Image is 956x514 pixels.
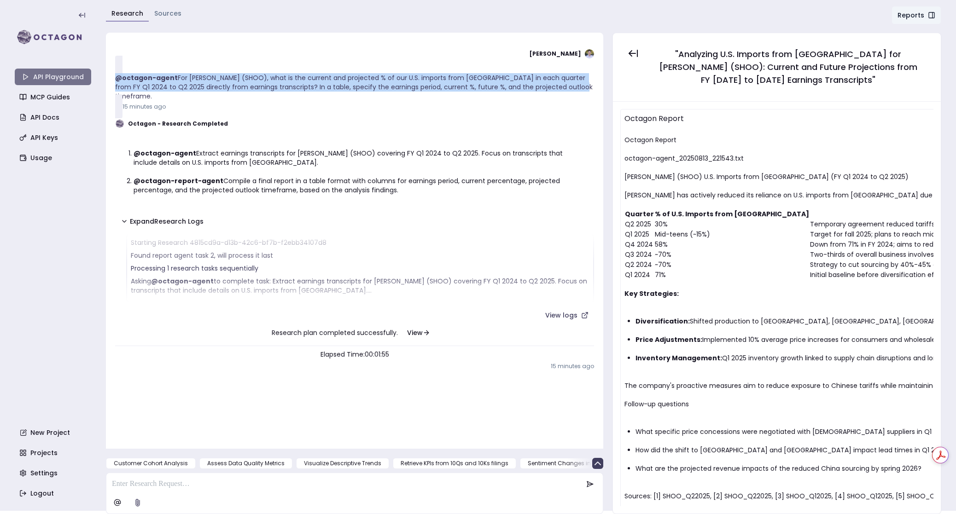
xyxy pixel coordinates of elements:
p: Found report agent task 2, will process it last [131,251,589,260]
a: Settings [16,465,92,481]
td: Q3 2024 [624,249,654,260]
strong: Price Adjustments: [635,335,702,344]
li: Compile a final report in a table format with columns for earnings period, current percentage, pr... [134,176,587,195]
span: 15 minutes ago [122,103,166,110]
td: Q2 2024 [624,260,654,270]
a: API Keys [16,129,92,146]
img: logo-rect-yK7x_WSZ.svg [15,28,91,46]
img: Octagon [115,119,124,128]
button: Retrieve KPIs from 10Qs and 10Ks filings [393,458,516,469]
button: Assess Data Quality Metrics [199,458,292,469]
a: New Project [16,424,92,441]
a: Sources [154,9,181,18]
button: Customer Cohort Analysis [106,458,196,469]
p: Elapsed Time: 00:01:55 [115,350,594,359]
td: Q4 2024 [624,239,654,249]
button: Reports [892,6,941,24]
p: Research plan completed successfully. [115,323,594,342]
td: ~70% [654,249,810,260]
button: "Analyzing U.S. Imports from [GEOGRAPHIC_DATA] for [PERSON_NAME] (SHOO): Current and Future Proje... [646,44,930,90]
th: % of U.S. Imports from [GEOGRAPHIC_DATA] [654,209,810,219]
a: Projects [16,445,92,461]
button: View [400,323,437,342]
a: Usage [16,150,92,166]
strong: Diversification: [635,317,690,326]
td: ~70% [654,260,810,270]
img: @shadcn [585,49,594,58]
td: Q2 2025 [624,219,654,229]
td: Q1 2025 [624,229,654,239]
p: 15 minutes ago [115,363,594,370]
td: Mid-teens (~15%) [654,229,810,239]
p: Processing 1 research tasks sequentially [131,264,589,273]
strong: [PERSON_NAME] [530,50,581,58]
strong: @octagon-agent [134,149,196,158]
button: Sentiment Changes in News for Paypal [520,458,644,469]
td: 58% [654,239,810,249]
strong: @octagon-report-agent [134,176,223,185]
li: Extract earnings transcripts for [PERSON_NAME] (SHOO) covering FY Q1 2024 to Q2 2025. Focus on tr... [134,149,587,167]
strong: @octagon-agent [115,73,178,82]
td: 30% [654,219,810,229]
p: For [PERSON_NAME] (SHOO), what is the current and projected % of our U.S. imports from [GEOGRAPHI... [115,73,594,101]
p: Asking to complete task: Extract earnings transcripts for [PERSON_NAME] (SHOO) covering FY Q1 202... [131,277,589,295]
a: MCP Guides [16,89,92,105]
a: Research [111,9,143,18]
strong: @octagon-agent [151,277,214,286]
strong: Inventory Management: [635,353,722,363]
p: Starting Research 4815cd9a-d13b-42c6-bf7b-f2ebb34107d8 [131,238,589,247]
a: API Docs [16,109,92,126]
td: 71% [654,270,810,280]
strong: Octagon - Research Completed [128,120,228,127]
a: API Playground [15,69,91,85]
th: Quarter [624,209,654,219]
button: ExpandResearch Logs [115,213,209,230]
a: Logout [16,485,92,502]
button: Visualize Descriptive Trends [296,458,389,469]
strong: Key Strategies: [624,289,679,298]
a: View logs [540,307,594,323]
td: Q1 2024 [624,270,654,280]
